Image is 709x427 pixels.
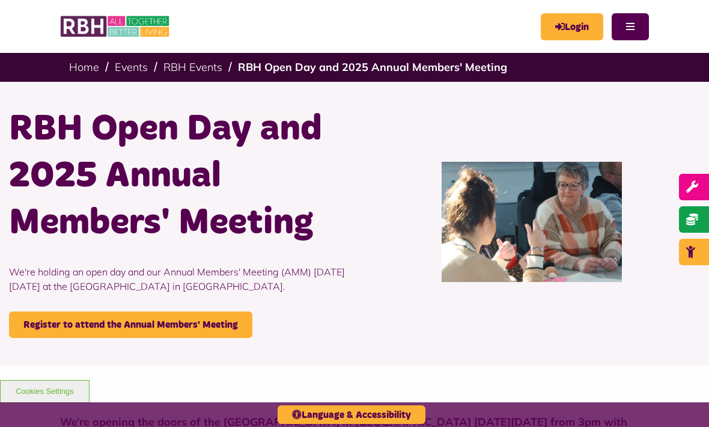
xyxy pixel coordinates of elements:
a: Register to attend the Annual Members' Meeting [9,312,252,338]
img: RBH [60,12,171,41]
a: MyRBH [541,13,603,40]
button: Language & Accessibility [278,405,425,424]
a: Events [115,60,148,74]
button: Navigation [612,13,649,40]
a: Home [69,60,99,74]
img: IMG 7040 [442,162,622,282]
h1: RBH Open Day and 2025 Annual Members' Meeting [9,106,345,247]
a: RBH Events [163,60,222,74]
a: RBH Open Day and 2025 Annual Members' Meeting [238,60,507,74]
p: We're holding an open day and our Annual Members' Meeting (AMM) [DATE][DATE] at the [GEOGRAPHIC_D... [9,247,345,312]
iframe: Netcall Web Assistant for live chat [655,373,709,427]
